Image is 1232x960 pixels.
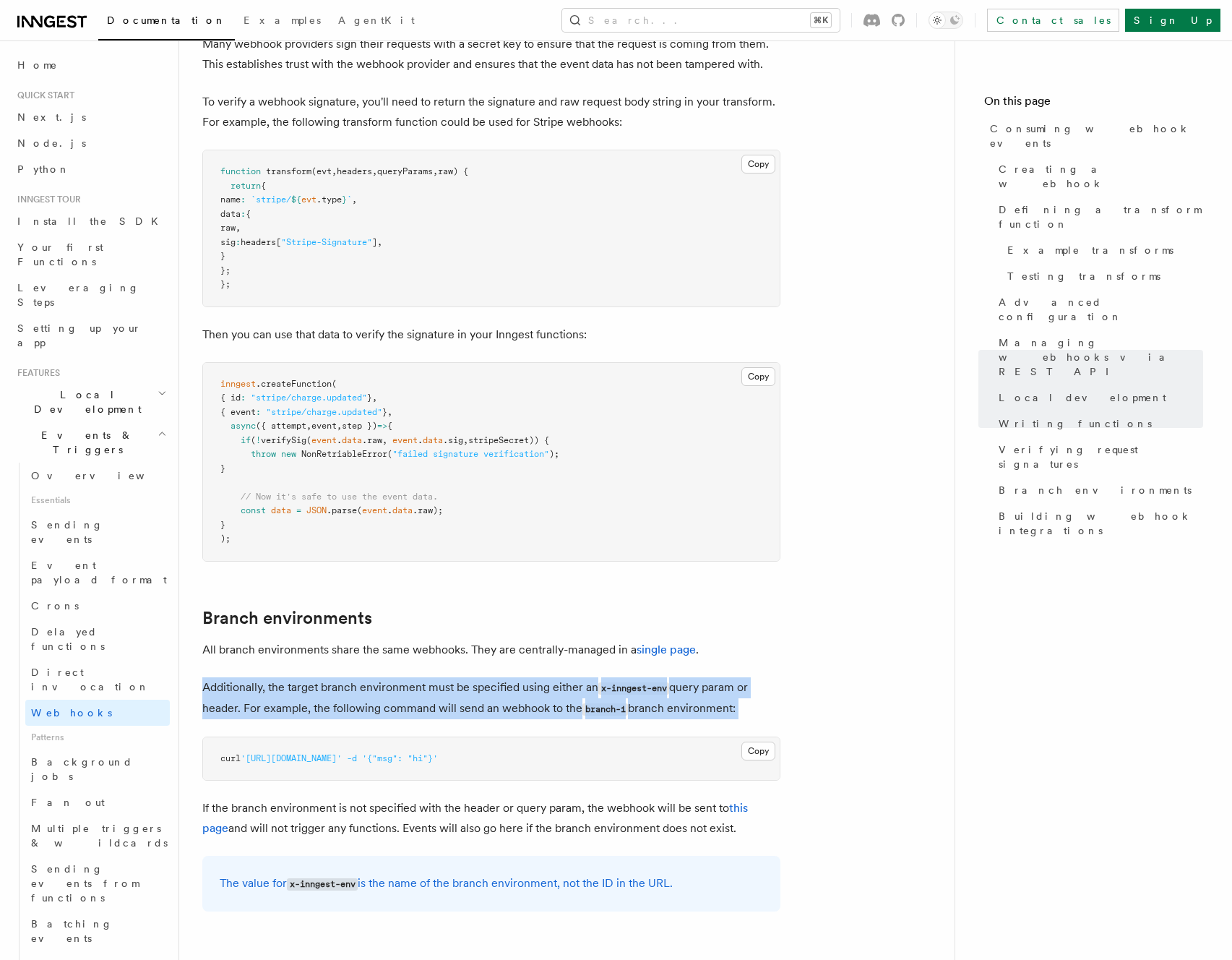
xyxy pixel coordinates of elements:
span: Advanced configuration [999,295,1203,324]
span: Batching events [31,918,113,944]
span: NonRetriableError [301,449,387,459]
span: }; [220,265,231,275]
span: , [352,194,357,205]
span: AgentKit [338,14,415,26]
a: Home [12,52,170,78]
button: Copy [741,155,775,173]
span: , [377,237,382,247]
span: Setting up your app [17,322,142,348]
span: Defining a transform function [999,202,1203,231]
span: Your first Functions [17,241,103,267]
button: Copy [741,742,775,760]
span: "failed signature verification" [392,449,549,459]
span: }; [220,279,231,289]
span: ` [347,194,352,205]
code: x-inngest-env [598,682,669,695]
span: Direct invocation [31,667,150,693]
a: Multiple triggers & wildcards [25,815,170,856]
span: ( [332,379,337,389]
button: Copy [741,367,775,386]
span: , [463,435,468,445]
span: Consuming webhook events [990,121,1203,150]
span: ( [357,505,362,515]
span: : [241,209,246,219]
span: JSON [306,505,327,515]
span: Building webhook integrations [999,509,1203,538]
span: '{"msg": "hi"}' [362,753,438,763]
h4: On this page [984,93,1203,116]
a: Webhooks [25,700,170,726]
span: throw [251,449,276,459]
a: Background jobs [25,749,170,789]
span: ({ attempt [256,421,306,431]
span: event [392,435,418,445]
span: event [362,505,387,515]
span: . [418,435,423,445]
span: '[URL][DOMAIN_NAME]' [241,753,342,763]
span: Event payload format [31,560,167,586]
span: data [271,505,291,515]
span: step }) [342,421,377,431]
a: Sign Up [1125,9,1220,32]
span: } [342,194,347,205]
span: (evt [311,166,332,176]
span: // Now it's safe to use the event data. [241,492,438,502]
span: const [241,505,266,515]
a: Python [12,156,170,182]
span: , [372,393,377,403]
span: name [220,194,241,205]
span: { [261,181,266,191]
span: ( [387,449,392,459]
a: Install the SDK [12,208,170,234]
span: , [332,166,337,176]
span: Events & Triggers [12,428,158,457]
span: : [241,393,246,403]
a: Delayed functions [25,619,170,659]
span: Delayed functions [31,626,105,652]
p: To verify a webhook signature, you'll need to return the signature and raw request body string in... [202,92,780,132]
code: branch-1 [582,703,628,716]
span: : [236,237,241,247]
span: , [337,421,342,431]
span: Essentials [25,489,170,512]
span: transform [266,166,311,176]
span: Local Development [12,387,158,416]
a: Overview [25,463,170,489]
a: Fan out [25,789,170,815]
span: . [337,435,342,445]
a: Leveraging Steps [12,275,170,315]
span: Multiple triggers & wildcards [31,823,168,849]
span: "stripe/charge.updated" [266,407,382,417]
span: Node.js [17,137,86,149]
span: Sending events from functions [31,863,139,904]
span: async [231,421,256,431]
span: `stripe/ [251,194,291,205]
span: data [342,435,362,445]
span: } [220,251,225,261]
a: Sending events [25,512,170,552]
span: Inngest tour [12,194,81,205]
a: Sending events from functions [25,856,170,911]
p: Then you can use that data to verify the signature in your Inngest functions: [202,325,780,345]
p: If the branch environment is not specified with the header or query param, the webhook will be se... [202,798,780,839]
code: x-inngest-env [287,878,358,891]
span: = [296,505,301,515]
span: , [382,435,387,445]
span: ${ [291,194,301,205]
span: data [423,435,443,445]
span: } [382,407,387,417]
a: Testing transforms [1001,263,1203,289]
span: Fan out [31,797,105,808]
a: AgentKit [329,4,423,39]
span: evt [301,194,316,205]
span: .createFunction [256,379,332,389]
a: Contact sales [987,9,1119,32]
span: Testing transforms [1007,269,1160,283]
span: new [281,449,296,459]
a: Advanced configuration [993,289,1203,330]
span: ( [306,435,311,445]
span: Features [12,367,60,379]
span: headers[ [241,237,281,247]
span: Install the SDK [17,215,167,227]
button: Events & Triggers [12,422,170,463]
